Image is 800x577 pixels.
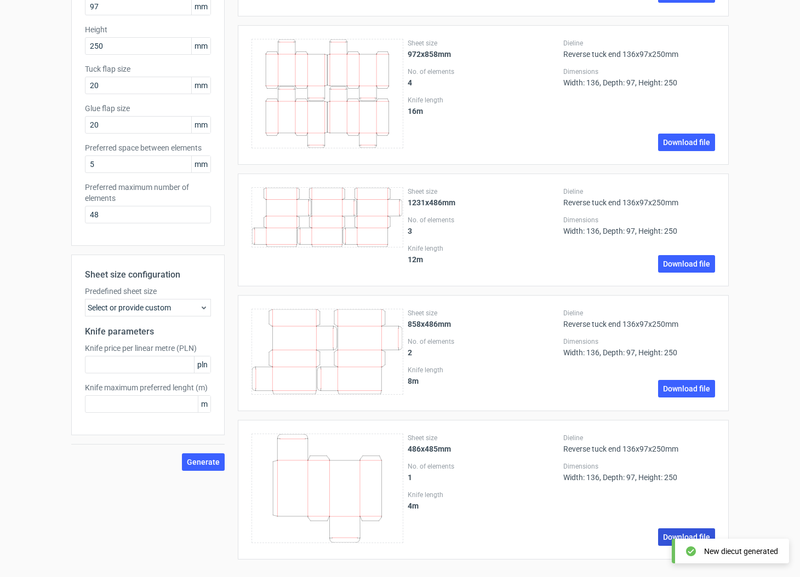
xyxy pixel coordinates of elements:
label: Dieline [563,434,715,442]
label: Tuck flap size [85,64,211,74]
label: Preferred space between elements [85,142,211,153]
button: Generate [182,453,225,471]
label: Knife length [408,244,559,253]
strong: 2 [408,348,412,357]
label: No. of elements [408,462,559,471]
label: No. of elements [408,67,559,76]
strong: 16 m [408,107,423,116]
label: No. of elements [408,337,559,346]
strong: 486x485mm [408,445,451,453]
label: Sheet size [408,39,559,48]
a: Download file [658,528,715,546]
label: Sheet size [408,309,559,318]
label: Preferred maximum number of elements [85,182,211,204]
strong: 3 [408,227,412,235]
strong: 1231x486mm [408,198,455,207]
div: Select or provide custom [85,299,211,316]
h2: Sheet size configuration [85,268,211,281]
h2: Knife parameters [85,325,211,338]
label: No. of elements [408,216,559,224]
label: Knife maximum preferred lenght (m) [85,382,211,393]
span: mm [191,38,210,54]
label: Dimensions [563,216,715,224]
span: mm [191,77,210,94]
span: Generate [187,458,220,466]
label: Sheet size [408,187,559,196]
div: New diecut generated [704,546,778,557]
div: Reverse tuck end 136x97x250mm [563,309,715,328]
label: Dimensions [563,67,715,76]
div: Width: 136, Depth: 97, Height: 250 [563,216,715,235]
label: Height [85,24,211,35]
strong: 4 [408,78,412,87]
label: Glue flap size [85,103,211,114]
strong: 12 m [408,255,423,264]
label: Dieline [563,39,715,48]
label: Dieline [563,187,715,196]
span: mm [191,156,210,172]
label: Knife price per linear metre (PLN) [85,343,211,354]
strong: 858x486mm [408,320,451,328]
a: Download file [658,255,715,273]
span: m [198,396,210,412]
span: mm [191,117,210,133]
div: Width: 136, Depth: 97, Height: 250 [563,462,715,482]
label: Dimensions [563,337,715,346]
div: Width: 136, Depth: 97, Height: 250 [563,337,715,357]
label: Knife length [408,366,559,374]
span: pln [194,356,210,373]
div: Reverse tuck end 136x97x250mm [563,39,715,59]
label: Knife length [408,491,559,499]
a: Download file [658,134,715,151]
a: Download file [658,380,715,397]
label: Dieline [563,309,715,318]
div: Reverse tuck end 136x97x250mm [563,434,715,453]
label: Knife length [408,96,559,105]
label: Sheet size [408,434,559,442]
label: Dimensions [563,462,715,471]
label: Predefined sheet size [85,286,211,297]
strong: 1 [408,473,412,482]
strong: 4 m [408,501,419,510]
strong: 8 m [408,377,419,385]
div: Reverse tuck end 136x97x250mm [563,187,715,207]
strong: 972x858mm [408,50,451,59]
div: Width: 136, Depth: 97, Height: 250 [563,67,715,87]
